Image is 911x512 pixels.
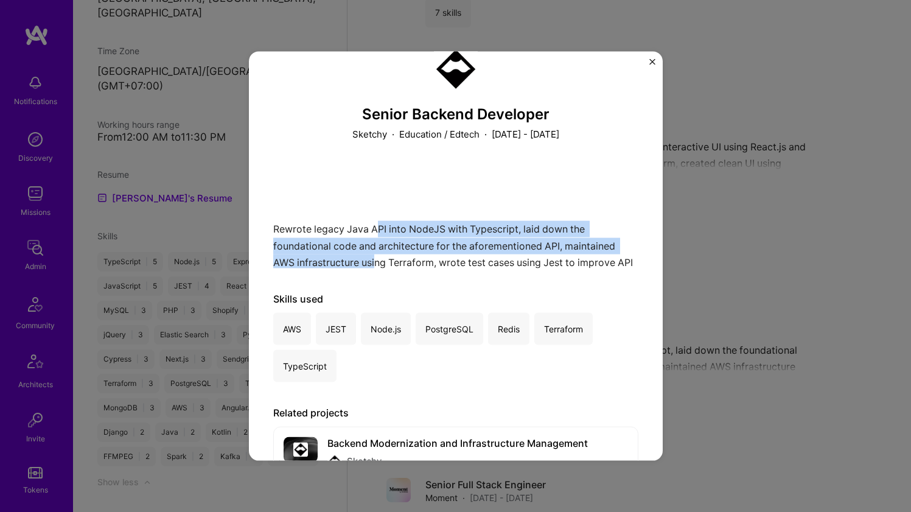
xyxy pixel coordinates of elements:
[488,313,529,345] div: Redis
[284,437,318,463] img: cover
[316,313,356,345] div: JEST
[649,58,655,71] button: Close
[347,455,382,469] div: Sketchy
[273,293,638,306] div: Skills used
[273,407,638,419] div: Related projects
[293,443,308,457] img: Company logo
[361,313,411,345] div: Node.js
[327,455,342,469] img: Company logo
[399,128,480,141] p: Education / Edtech
[273,313,311,345] div: AWS
[352,128,387,141] p: Sketchy
[416,313,483,345] div: PostgreSQL
[273,350,337,382] div: TypeScript
[492,128,559,141] p: [DATE] - [DATE]
[273,105,638,123] h3: Senior Backend Developer
[534,313,593,345] div: Terraform
[434,47,478,91] img: Company logo
[484,128,487,141] span: ·
[327,437,588,450] div: Backend Modernization and Infrastructure Management
[392,128,394,141] span: ·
